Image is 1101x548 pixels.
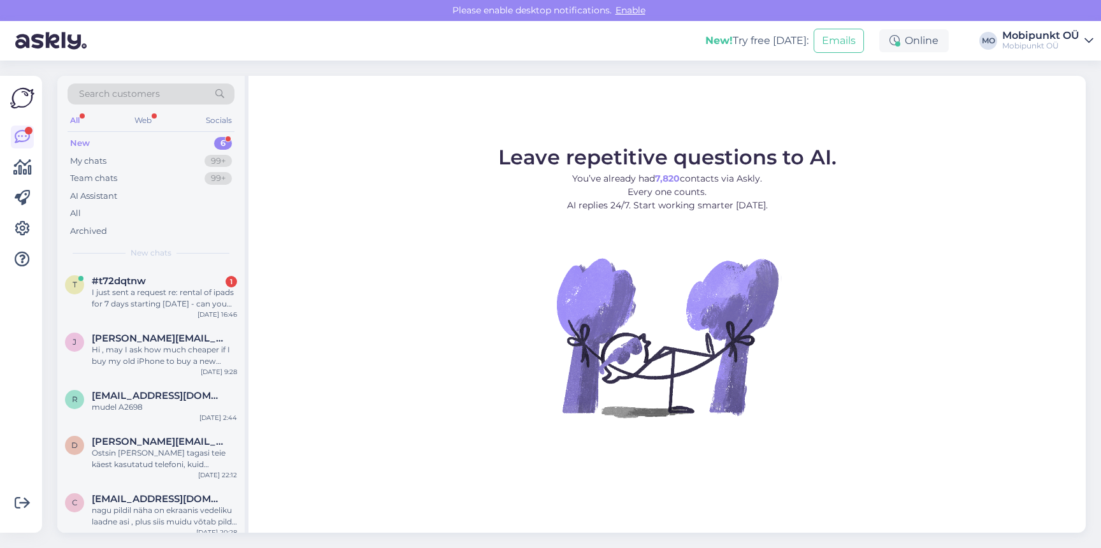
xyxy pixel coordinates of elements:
[198,310,237,319] div: [DATE] 16:46
[705,33,809,48] div: Try free [DATE]:
[70,172,117,185] div: Team chats
[498,172,837,212] p: You’ve already had contacts via Askly. Every one counts. AI replies 24/7. Start working smarter [...
[205,172,232,185] div: 99+
[70,137,90,150] div: New
[1002,31,1093,51] a: Mobipunkt OÜMobipunkt OÜ
[214,137,232,150] div: 6
[814,29,864,53] button: Emails
[201,367,237,377] div: [DATE] 9:28
[92,436,224,447] span: diana.saaliste@icloud.com
[199,413,237,422] div: [DATE] 2:44
[70,155,106,168] div: My chats
[70,207,81,220] div: All
[92,505,237,528] div: nagu pildil näha on ekraanis vedeliku laadne asi , plus siis muidu võtab pildi ette kuid sisseväl...
[552,222,782,452] img: No Chat active
[92,275,146,287] span: #t72dqtnw
[92,287,237,310] div: I just sent a request re: rental of ipads for 7 days starting [DATE] - can you reply here? [PERSO...
[71,440,78,450] span: d
[72,498,78,507] span: c
[72,394,78,404] span: r
[92,333,224,344] span: jane.ccheung@gmail.com
[203,112,234,129] div: Socials
[879,29,949,52] div: Online
[196,528,237,537] div: [DATE] 20:28
[198,470,237,480] div: [DATE] 22:12
[92,401,237,413] div: mudel A2698
[498,145,837,169] span: Leave repetitive questions to AI.
[132,112,154,129] div: Web
[1002,41,1079,51] div: Mobipunkt OÜ
[92,493,224,505] span: caroleine.jyrgens@gmail.com
[131,247,171,259] span: New chats
[655,173,680,184] b: 7,820
[70,225,107,238] div: Archived
[70,190,117,203] div: AI Assistant
[10,86,34,110] img: Askly Logo
[73,337,76,347] span: j
[1002,31,1079,41] div: Mobipunkt OÜ
[205,155,232,168] div: 99+
[73,280,77,289] span: t
[705,34,733,47] b: New!
[92,447,237,470] div: Ostsin [PERSON_NAME] tagasi teie käest kasutatud telefoni, kuid [PERSON_NAME] märganud, et see on...
[226,276,237,287] div: 1
[979,32,997,50] div: MO
[92,390,224,401] span: remi.prii@gmail.com
[612,4,649,16] span: Enable
[68,112,82,129] div: All
[79,87,160,101] span: Search customers
[92,344,237,367] div: Hi , may I ask how much cheaper if I buy my old iPhone to buy a new iphone? Many thanks!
